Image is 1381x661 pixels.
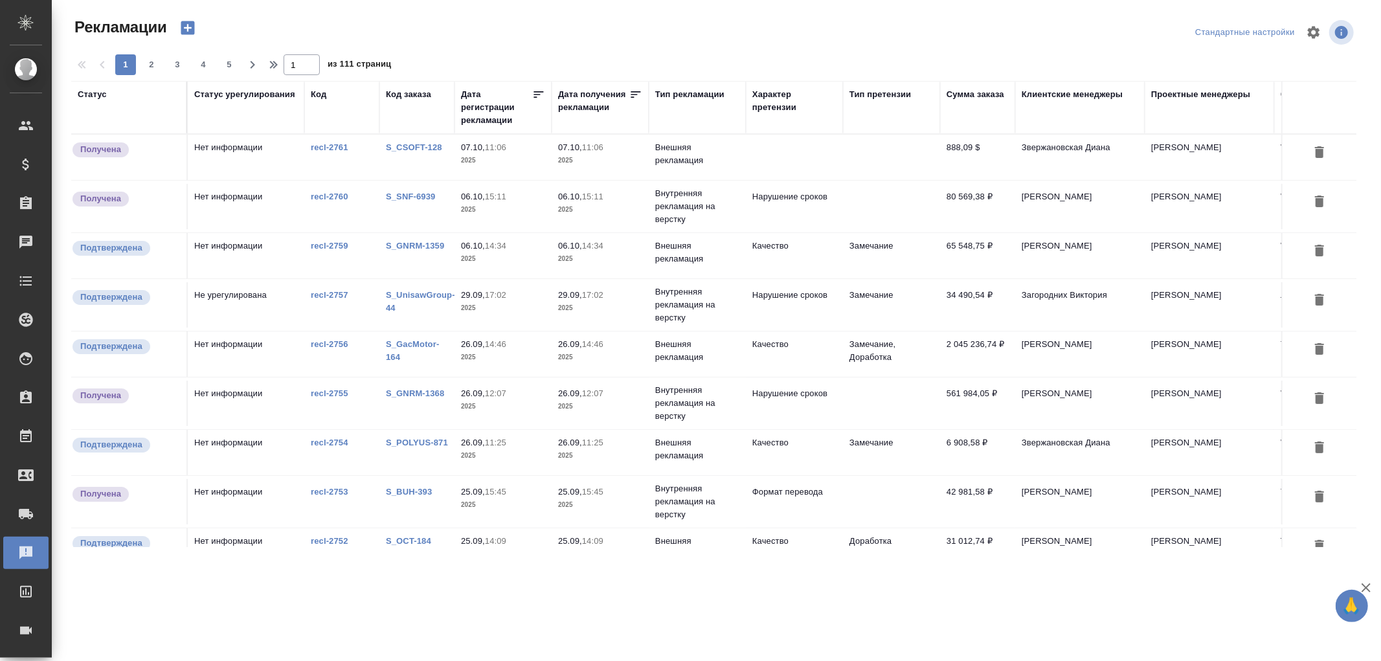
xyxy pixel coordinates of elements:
[461,252,545,265] p: 2025
[172,17,203,39] button: Создать
[947,88,1004,101] div: Сумма заказа
[746,430,843,475] td: Качество
[485,142,506,152] p: 11:06
[1145,184,1274,229] td: [PERSON_NAME]
[582,487,603,497] p: 15:45
[1015,282,1145,328] td: Загородних Виктория
[746,528,843,574] td: Качество
[558,192,582,201] p: 06.10,
[558,203,642,216] p: 2025
[558,142,582,152] p: 07.10,
[1015,233,1145,278] td: [PERSON_NAME]
[746,331,843,377] td: Качество
[1308,141,1330,165] button: Удалить
[558,487,582,497] p: 25.09,
[582,438,603,447] p: 11:25
[485,339,506,349] p: 14:46
[461,339,485,349] p: 26.09,
[188,233,304,278] td: Нет информации
[582,290,603,300] p: 17:02
[194,88,295,101] div: Статус урегулирования
[485,388,506,398] p: 12:07
[188,282,304,328] td: Не урегулирована
[1015,184,1145,229] td: [PERSON_NAME]
[1015,430,1145,475] td: Звержановская Диана
[1015,528,1145,574] td: [PERSON_NAME]
[558,438,582,447] p: 26.09,
[940,184,1015,229] td: 80 569,38 ₽
[1298,17,1329,48] span: Настроить таблицу
[219,54,240,75] button: 5
[582,388,603,398] p: 12:07
[461,449,545,462] p: 2025
[141,54,162,75] button: 2
[461,438,485,447] p: 26.09,
[1015,381,1145,426] td: [PERSON_NAME]
[386,192,436,201] a: S_SNF-6939
[167,58,188,71] span: 3
[461,290,485,300] p: 29.09,
[461,203,545,216] p: 2025
[558,88,629,114] div: Дата получения рекламации
[71,17,167,38] span: Рекламации
[461,499,545,511] p: 2025
[141,58,162,71] span: 2
[1145,430,1274,475] td: [PERSON_NAME]
[386,241,444,251] a: S_GNRM-1359
[752,88,836,114] div: Характер претензии
[558,302,642,315] p: 2025
[188,184,304,229] td: Нет информации
[485,487,506,497] p: 15:45
[311,487,348,497] a: recl-2753
[188,528,304,574] td: Нет информации
[1336,590,1368,622] button: 🙏
[188,381,304,426] td: Нет информации
[193,54,214,75] button: 4
[1145,233,1274,278] td: [PERSON_NAME]
[1145,479,1274,524] td: [PERSON_NAME]
[386,339,439,362] a: S_GacMotor-164
[80,438,142,451] p: Подтверждена
[849,88,911,101] div: Тип претензии
[558,499,642,511] p: 2025
[485,241,506,251] p: 14:34
[80,389,121,402] p: Получена
[1341,592,1363,620] span: 🙏
[649,233,746,278] td: Внешняя рекламация
[843,282,940,328] td: Замечание
[311,241,348,251] a: recl-2759
[558,290,582,300] p: 29.09,
[1329,20,1356,45] span: Посмотреть информацию
[558,252,642,265] p: 2025
[188,479,304,524] td: Нет информации
[582,142,603,152] p: 11:06
[80,340,142,353] p: Подтверждена
[311,388,348,398] a: recl-2755
[940,430,1015,475] td: 6 908,58 ₽
[80,291,142,304] p: Подтверждена
[843,233,940,278] td: Замечание
[461,241,485,251] p: 06.10,
[940,479,1015,524] td: 42 981,58 ₽
[1015,331,1145,377] td: [PERSON_NAME]
[940,331,1015,377] td: 2 045 236,74 ₽
[655,88,724,101] div: Тип рекламации
[843,430,940,475] td: Замечание
[188,331,304,377] td: Нет информации
[193,58,214,71] span: 4
[1145,331,1274,377] td: [PERSON_NAME]
[461,302,545,315] p: 2025
[746,233,843,278] td: Качество
[558,154,642,167] p: 2025
[311,88,326,101] div: Код
[558,449,642,462] p: 2025
[746,381,843,426] td: Нарушение сроков
[311,290,348,300] a: recl-2757
[558,388,582,398] p: 26.09,
[386,438,448,447] a: S_POLYUS-871
[461,142,485,152] p: 07.10,
[311,339,348,349] a: recl-2756
[1308,190,1330,214] button: Удалить
[78,88,107,101] div: Статус
[940,135,1015,180] td: 888,09 $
